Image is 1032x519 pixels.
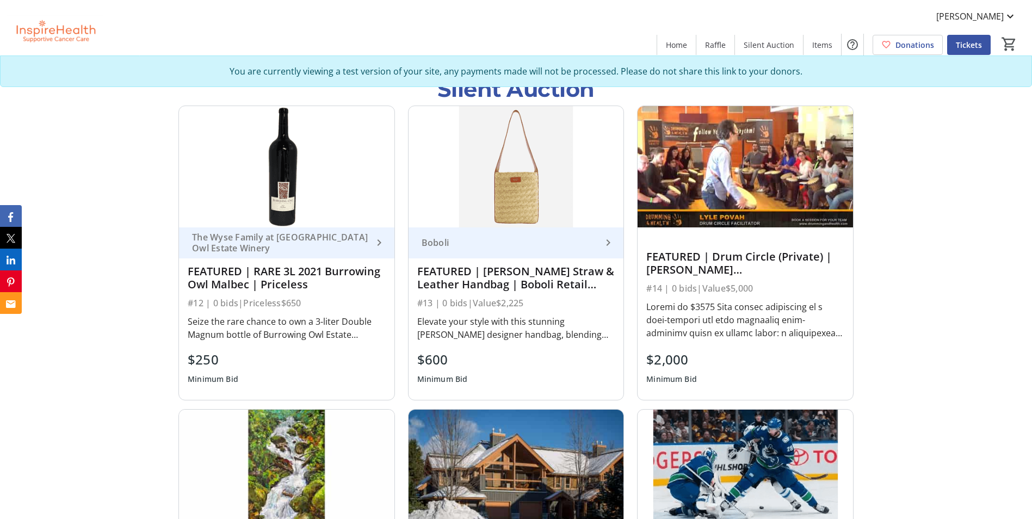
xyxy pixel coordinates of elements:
[646,369,697,389] div: Minimum Bid
[417,295,615,311] div: #13 | 0 bids | Value $2,225
[409,227,624,258] a: Boboli
[947,35,991,55] a: Tickets
[179,227,394,258] a: The Wyse Family at [GEOGRAPHIC_DATA] Owl Estate Winery
[179,106,394,227] img: FEATURED | RARE 3L 2021 Burrowing Owl Malbec | Priceless
[638,106,853,227] img: FEATURED | Drum Circle (Private) | Lyle Povah (Vancouver/Lower Mainland)
[873,35,943,55] a: Donations
[646,350,697,369] div: $2,000
[646,300,844,339] div: Loremi do $3575 Sita consec adipiscing el s doei-tempori utl etdo magnaaliq enim-adminimv quisn e...
[936,10,1004,23] span: [PERSON_NAME]
[188,369,238,389] div: Minimum Bid
[409,106,624,227] img: FEATURED | Giambattista Valli Straw & Leather Handbag | Boboli Retail Group
[812,39,832,51] span: Items
[437,73,595,106] div: Silent Auction
[895,39,934,51] span: Donations
[999,34,1019,54] button: Cart
[696,35,734,55] a: Raffle
[7,4,103,59] img: InspireHealth Supportive Cancer Care's Logo
[646,281,844,296] div: #14 | 0 bids | Value $5,000
[744,39,794,51] span: Silent Auction
[417,350,468,369] div: $600
[188,295,386,311] div: #12 | 0 bids | Priceless $650
[188,265,386,291] div: FEATURED | RARE 3L 2021 Burrowing Owl Malbec | Priceless
[417,237,602,248] div: Boboli
[928,8,1025,25] button: [PERSON_NAME]
[842,34,863,55] button: Help
[646,250,844,276] div: FEATURED | Drum Circle (Private) | [PERSON_NAME] ([GEOGRAPHIC_DATA]/[GEOGRAPHIC_DATA])
[188,350,238,369] div: $250
[735,35,803,55] a: Silent Auction
[705,39,726,51] span: Raffle
[657,35,696,55] a: Home
[804,35,841,55] a: Items
[666,39,687,51] span: Home
[602,236,615,249] mat-icon: keyboard_arrow_right
[417,265,615,291] div: FEATURED | [PERSON_NAME] Straw & Leather Handbag | Boboli Retail Group
[373,236,386,249] mat-icon: keyboard_arrow_right
[956,39,982,51] span: Tickets
[188,232,373,254] div: The Wyse Family at [GEOGRAPHIC_DATA] Owl Estate Winery
[417,315,615,341] div: Elevate your style with this stunning [PERSON_NAME] designer handbag, blending timeless elegance ...
[188,315,386,341] div: Seize the rare chance to own a 3-liter Double Magnum bottle of Burrowing Owl Estate Winery’s 2021...
[417,369,468,389] div: Minimum Bid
